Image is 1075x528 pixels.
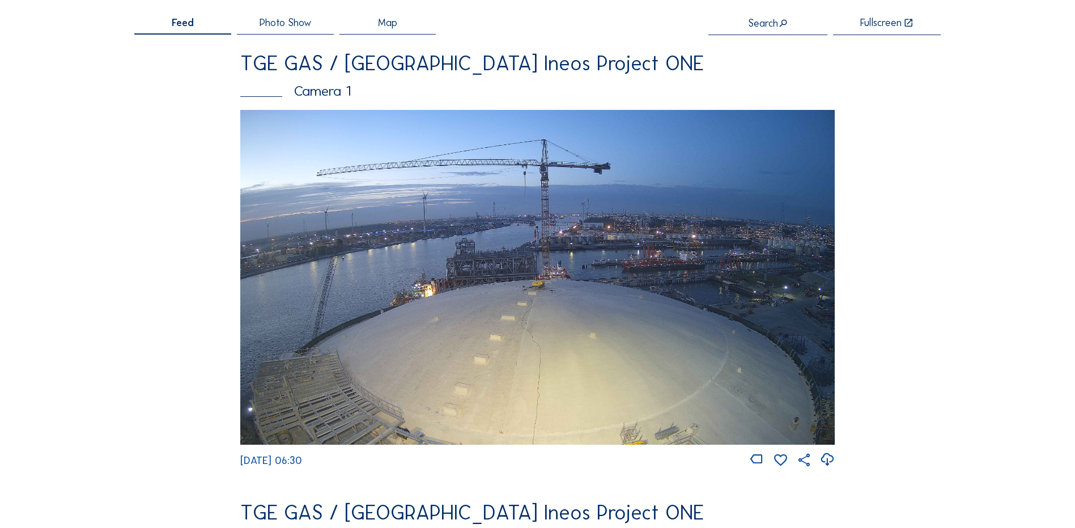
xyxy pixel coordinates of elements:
div: TGE GAS / [GEOGRAPHIC_DATA] Ineos Project ONE [240,53,835,74]
img: Image [240,110,835,444]
span: Photo Show [260,18,311,28]
div: Fullscreen [860,18,902,28]
span: Map [378,18,397,28]
span: Feed [172,18,194,28]
span: [DATE] 06:30 [240,454,302,467]
div: Camera 1 [240,84,835,98]
div: TGE GAS / [GEOGRAPHIC_DATA] Ineos Project ONE [240,503,835,523]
